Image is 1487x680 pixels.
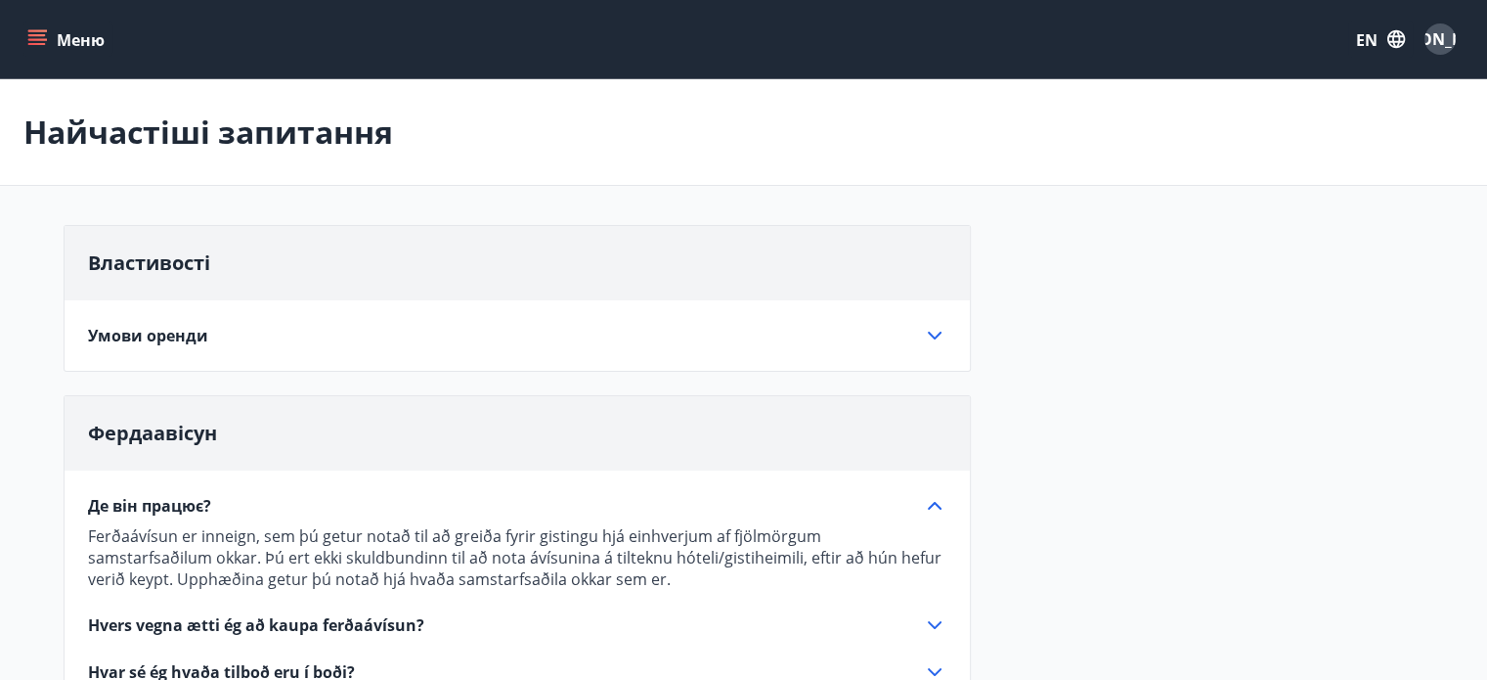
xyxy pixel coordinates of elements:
[88,494,946,518] div: Де він працює?
[88,420,217,446] font: Фердаавісун
[88,249,210,276] font: Властивості
[88,525,941,590] font: Ferðaávísun er inneign, sem þú getur notað til að greiða fyrir gistingu hjá einhverjum af fjölmör...
[1348,21,1413,58] button: EN
[57,29,105,51] font: Меню
[23,22,112,57] button: меню
[88,613,946,637] div: Hvers vegna ætti ég að kaupa ferðaávísun?
[88,518,946,590] div: Де він працює?
[88,325,208,346] font: Умови оренди
[88,324,946,347] div: Умови оренди
[88,614,424,636] font: Hvers vegna ætti ég að kaupa ferðaávísun?
[88,495,211,517] font: Де він працює?
[23,111,393,153] font: Найчастіші запитання
[1417,16,1464,63] button: [PERSON_NAME]
[1356,29,1378,51] font: EN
